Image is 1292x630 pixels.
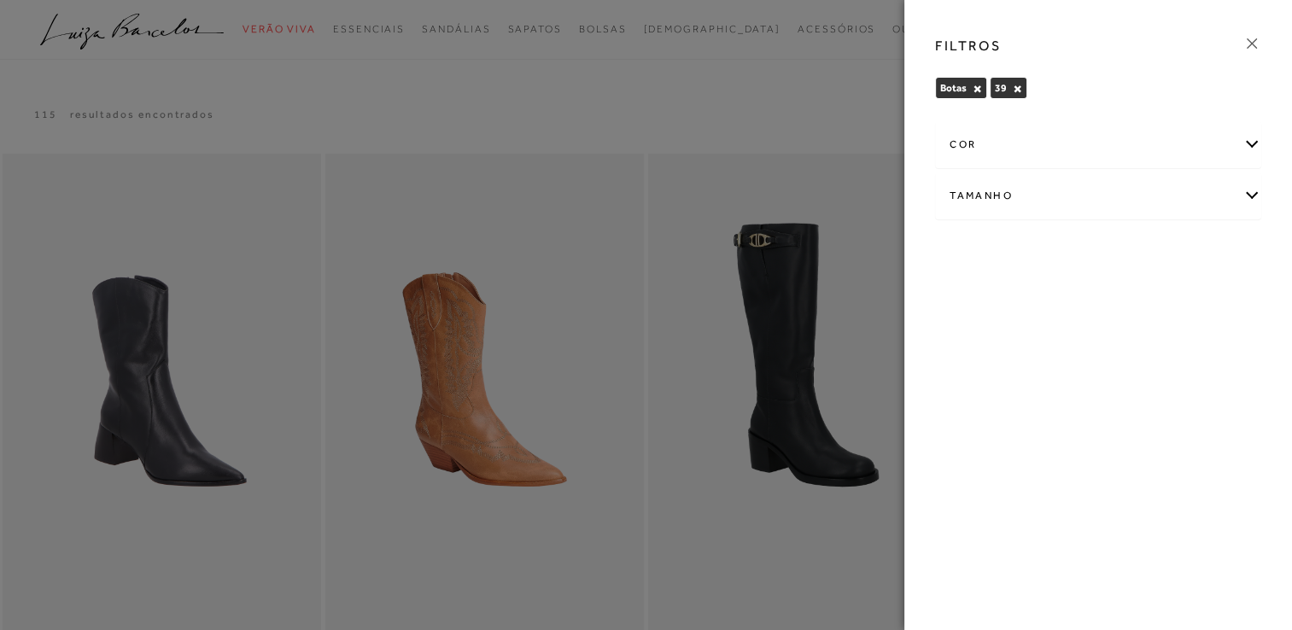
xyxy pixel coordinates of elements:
span: 39 [995,82,1007,94]
button: Botas Close [973,83,982,95]
h3: FILTROS [935,36,1001,55]
span: Botas [940,82,967,94]
div: cor [936,122,1260,167]
button: 39 Close [1013,83,1022,95]
div: Tamanho [936,173,1260,219]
